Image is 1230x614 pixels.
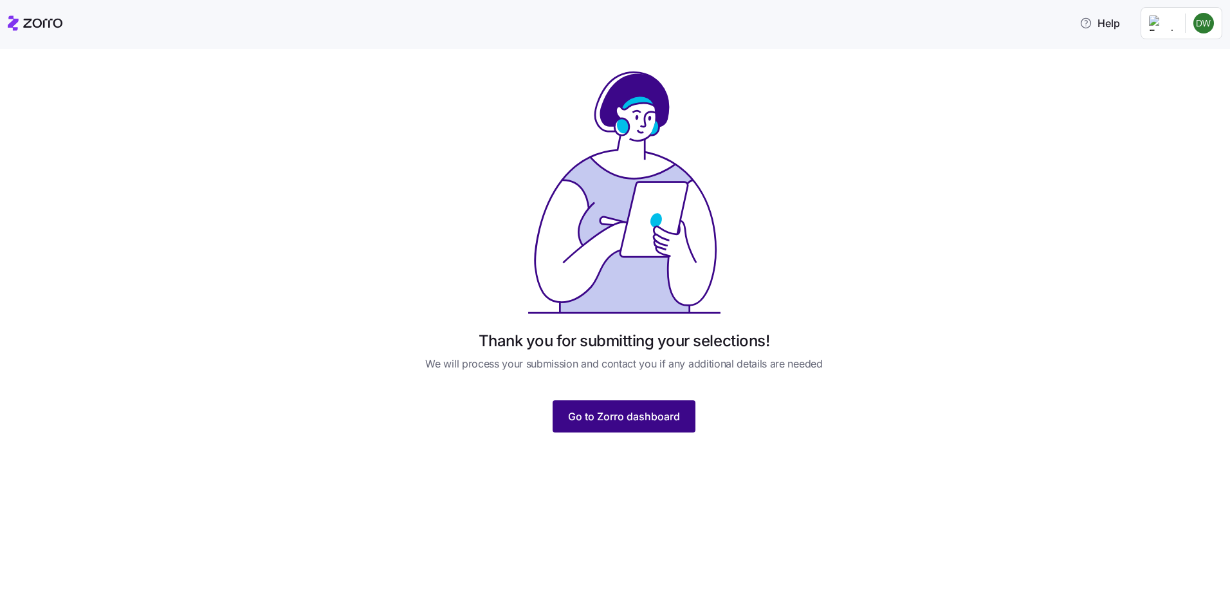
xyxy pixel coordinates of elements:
span: Help [1079,15,1120,31]
button: Help [1069,10,1130,36]
img: 7a31cda1750bc0a80d1d1c6cc5f9b9aa [1193,13,1214,33]
button: Go to Zorro dashboard [553,400,695,433]
h1: Thank you for submitting your selections! [479,331,769,351]
span: We will process your submission and contact you if any additional details are needed [425,356,822,372]
span: Go to Zorro dashboard [568,409,680,424]
img: Employer logo [1149,15,1175,31]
